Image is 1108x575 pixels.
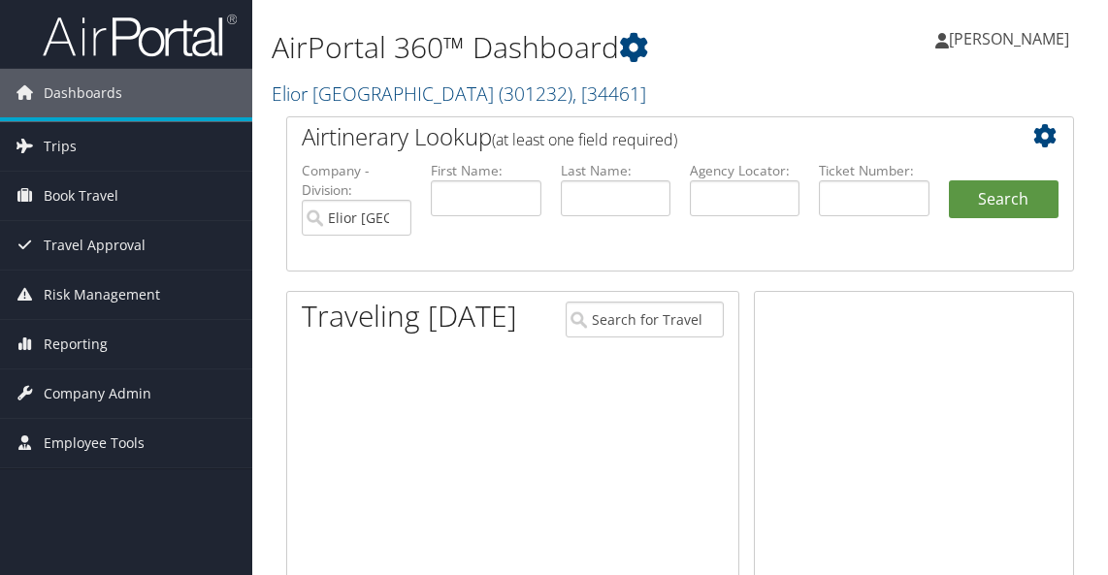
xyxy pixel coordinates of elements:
[949,180,1059,219] button: Search
[44,172,118,220] span: Book Travel
[44,271,160,319] span: Risk Management
[949,28,1069,49] span: [PERSON_NAME]
[561,161,670,180] label: Last Name:
[492,129,677,150] span: (at least one field required)
[499,80,572,107] span: ( 301232 )
[566,302,725,337] input: Search for Traveler
[690,161,799,180] label: Agency Locator:
[819,161,929,180] label: Ticket Number:
[43,13,237,58] img: airportal-logo.png
[302,161,411,201] label: Company - Division:
[572,80,646,107] span: , [ 34461 ]
[272,80,646,107] a: Elior [GEOGRAPHIC_DATA]
[44,221,146,270] span: Travel Approval
[44,122,77,171] span: Trips
[44,369,151,418] span: Company Admin
[44,69,122,117] span: Dashboards
[431,161,540,180] label: First Name:
[302,120,994,153] h2: Airtinerary Lookup
[935,10,1089,68] a: [PERSON_NAME]
[44,320,108,368] span: Reporting
[272,27,816,68] h1: AirPortal 360™ Dashboard
[44,419,145,467] span: Employee Tools
[302,296,517,336] h1: Traveling [DATE]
